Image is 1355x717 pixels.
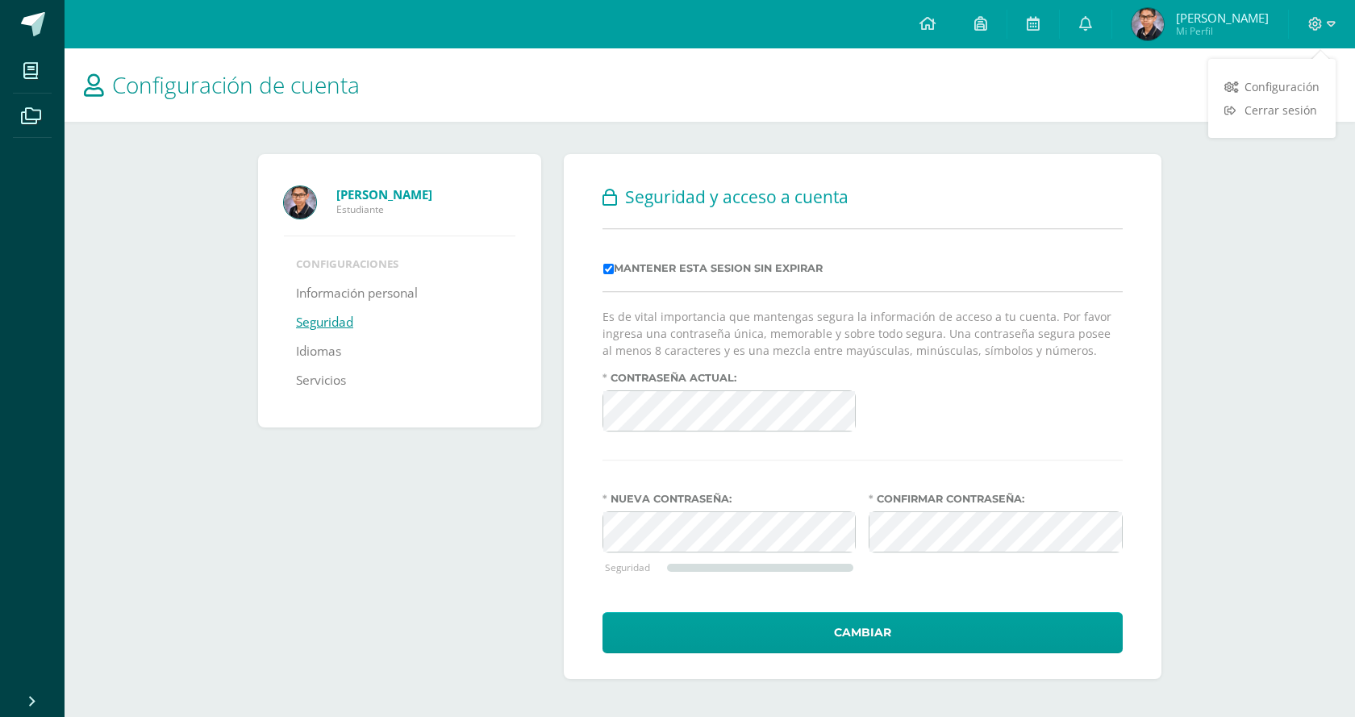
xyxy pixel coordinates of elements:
[1176,24,1269,38] span: Mi Perfil
[284,186,316,219] img: Profile picture of Eddy Rodolfo Rivera García
[336,202,515,216] span: Estudiante
[603,264,614,274] input: Mantener esta sesion sin expirar
[296,366,346,395] a: Servicios
[336,186,515,202] a: [PERSON_NAME]
[603,262,823,274] label: Mantener esta sesion sin expirar
[1245,79,1320,94] span: Configuración
[1176,10,1269,26] span: [PERSON_NAME]
[336,186,432,202] strong: [PERSON_NAME]
[602,612,1123,653] button: Cambiar
[1132,8,1164,40] img: 40090d8ecdd98f938d4ec4f5cb22cfdc.png
[605,561,667,573] div: Seguridad
[602,493,857,505] label: Nueva contraseña:
[1208,75,1336,98] a: Configuración
[296,337,341,366] a: Idiomas
[296,308,353,337] a: Seguridad
[1245,102,1317,118] span: Cerrar sesión
[625,186,848,208] span: Seguridad y acceso a cuenta
[296,256,503,271] li: Configuraciones
[112,69,360,100] span: Configuración de cuenta
[602,372,857,384] label: Contraseña actual:
[1208,98,1336,122] a: Cerrar sesión
[296,279,418,308] a: Información personal
[602,308,1123,359] p: Es de vital importancia que mantengas segura la información de acceso a tu cuenta. Por favor ingr...
[869,493,1123,505] label: Confirmar contraseña:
